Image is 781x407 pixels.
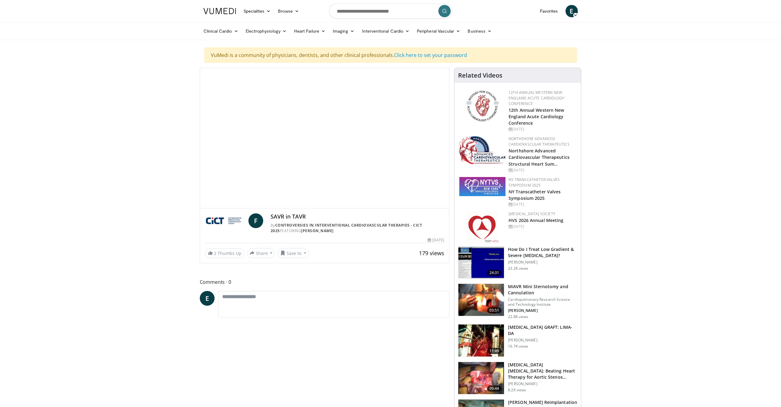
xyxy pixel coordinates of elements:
[248,213,263,228] a: F
[508,314,528,319] p: 22.8K views
[508,388,526,393] p: 8.2K views
[459,177,505,196] img: 381df6ae-7034-46cc-953d-58fc09a18a66.png.150x105_q85_autocrop_double_scale_upscale_version-0.2.png
[458,324,577,357] a: 11:49 [MEDICAL_DATA] GRAFT: LIMA-DA [PERSON_NAME] 16.7K views
[200,291,215,306] a: E
[278,248,309,258] button: Save to
[509,136,570,147] a: NorthShore Advanced Cardiovascular Therapeutics
[509,177,560,188] a: NY Transcatheter Valves Symposium 2025
[271,213,444,220] h4: SAVR in TAVR
[271,223,444,234] div: By FEATURING
[394,52,467,58] a: Click here to set your password
[458,247,504,279] img: tyLS_krZ8-0sGT9n4xMDoxOjB1O8AjAz.150x105_q85_crop-smart_upscale.jpg
[509,211,555,216] a: [MEDICAL_DATA] Society
[509,107,564,126] a: 12th Annual Western New England Acute Cardiology Conference
[205,213,246,228] img: Controversies in Interventional Cardiovascular Therapies - CICT 2025
[487,307,502,313] span: 03:51
[413,25,464,37] a: Peripheral Vascular
[487,270,502,276] span: 24:31
[509,224,576,229] div: [DATE]
[508,381,577,386] p: [PERSON_NAME]
[271,223,422,233] a: Controversies in Interventional Cardiovascular Therapies - CICT 2025
[508,362,577,380] h3: [MEDICAL_DATA] [MEDICAL_DATA]: Beating Heart Therapy for Aortic Stenos…
[508,266,528,271] p: 23.2K views
[200,278,450,286] span: Comments 0
[458,284,577,319] a: 03:51 MiAVR Mini Sternotomy and Cannulation Cardiopulmonary Research Science and Technology Insti...
[214,250,216,256] span: 2
[458,72,502,79] h4: Related Videos
[458,324,504,357] img: feAgcbrvkPN5ynqH4xMDoxOjA4MTsiGN.150x105_q85_crop-smart_upscale.jpg
[566,5,578,17] a: E
[459,136,505,164] img: 45d48ad7-5dc9-4e2c-badc-8ed7b7f471c1.jpg.150x105_q85_autocrop_double_scale_upscale_version-0.2.jpg
[508,338,577,343] p: [PERSON_NAME]
[508,260,577,265] p: [PERSON_NAME]
[203,8,236,14] img: VuMedi Logo
[290,25,329,37] a: Heart Failure
[329,4,452,18] input: Search topics, interventions
[487,385,502,392] span: 09:44
[205,248,244,258] a: 2 Thumbs Up
[200,68,449,208] video-js: Video Player
[301,228,334,233] a: [PERSON_NAME]
[200,25,242,37] a: Clinical Cardio
[508,308,577,313] p: [PERSON_NAME]
[242,25,290,37] a: Electrophysiology
[509,90,564,106] a: 12th Annual Western New England Acute Cardiology Conference
[509,167,576,173] div: [DATE]
[509,148,570,167] a: Northshore Advanced Cardiovascular Therapeutics Structural Heart Sum…
[329,25,358,37] a: Imaging
[509,202,576,207] div: [DATE]
[247,248,276,258] button: Share
[240,5,275,17] a: Specialties
[458,284,504,316] img: de14b145-3190-47e3-9ee4-2c8297d280f7.150x105_q85_crop-smart_upscale.jpg
[464,25,495,37] a: Business
[508,344,528,349] p: 16.7K views
[274,5,303,17] a: Browse
[458,246,577,279] a: 24:31 How Do I Treat Low Gradient & Severe [MEDICAL_DATA]? [PERSON_NAME] 23.2K views
[536,5,562,17] a: Favorites
[458,362,504,394] img: 56195716-083d-4b69-80a2-8ad9e280a22f.150x105_q85_crop-smart_upscale.jpg
[508,284,577,296] h3: MiAVR Mini Sternotomy and Cannulation
[358,25,413,37] a: Interventional Cardio
[508,297,577,307] p: Cardiopulmonary Research Science and Technology Institute
[509,217,563,223] a: HVS 2026 Annual Meeting
[204,47,577,63] div: VuMedi is a community of physicians, dentists, and other clinical professionals.
[487,348,502,354] span: 11:49
[508,246,577,259] h3: How Do I Treat Low Gradient & Severe [MEDICAL_DATA]?
[458,362,577,394] a: 09:44 [MEDICAL_DATA] [MEDICAL_DATA]: Beating Heart Therapy for Aortic Stenos… [PERSON_NAME] 8.2K ...
[465,90,500,122] img: 0954f259-7907-4053-a817-32a96463ecc8.png.150x105_q85_autocrop_double_scale_upscale_version-0.2.png
[508,324,577,336] h3: [MEDICAL_DATA] GRAFT: LIMA-DA
[419,249,444,257] span: 179 views
[466,211,499,244] img: 0148279c-cbd4-41ce-850e-155379fed24c.png.150x105_q85_autocrop_double_scale_upscale_version-0.2.png
[428,237,444,243] div: [DATE]
[509,127,576,132] div: [DATE]
[509,189,561,201] a: NY Transcatheter Valves Symposium 2025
